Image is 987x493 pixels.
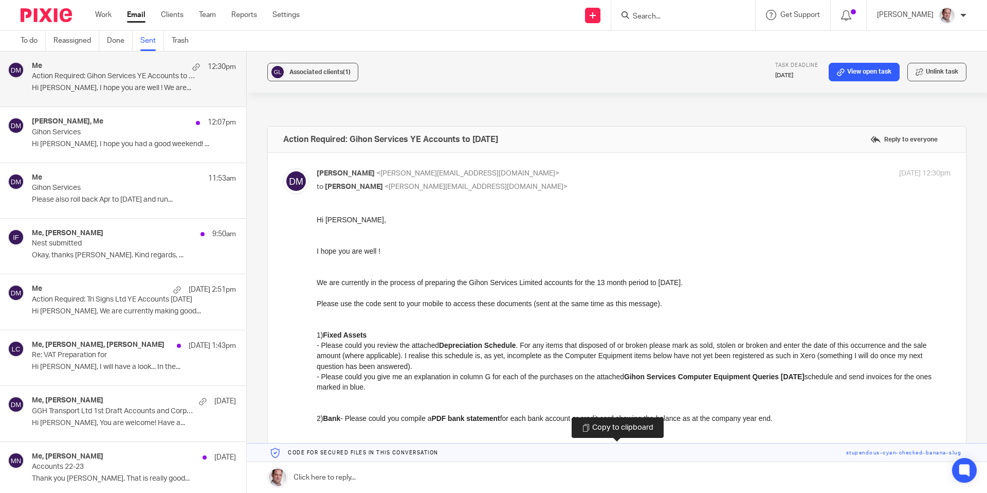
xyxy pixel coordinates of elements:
[115,200,183,208] strong: PDF bank statement
[907,63,966,81] button: Unlink task
[343,69,351,75] span: (1)
[8,452,24,469] img: svg%3E
[32,407,195,416] p: GGH Transport Ltd 1st Draft Accounts and Corporation Tax Return [DATE]
[53,31,99,51] a: Reassigned
[6,116,50,125] strong: Fixed Assets
[32,62,42,71] h4: Me
[231,10,257,20] a: Reports
[829,63,900,81] a: View open task
[140,31,164,51] a: Sent
[212,229,236,239] p: 9:50am
[899,168,951,179] p: [DATE] 12:30pm
[32,239,195,248] p: Nest submitted
[189,341,236,351] p: [DATE] 1:43pm
[32,341,164,349] h4: Me, [PERSON_NAME], [PERSON_NAME]
[208,117,236,128] p: 12:07pm
[289,69,351,75] span: Associated clients
[325,183,383,190] span: [PERSON_NAME]
[32,307,236,316] p: Hi [PERSON_NAME], We are currently making good...
[32,351,195,360] p: Re: VAT Preparation for
[265,284,434,292] strong: Gihon Services General Expenses Queries [DATE]
[107,31,133,51] a: Done
[317,170,375,177] span: [PERSON_NAME]
[199,10,216,20] a: Team
[32,229,103,238] h4: Me, [PERSON_NAME]
[6,273,68,281] strong: General Expenses
[208,173,236,184] p: 11:53am
[32,251,236,260] p: Okay, thanks [PERSON_NAME]. Kind regards, ...
[32,419,236,428] p: Hi [PERSON_NAME], You are welcome! Have a...
[6,231,66,239] strong: Rent/Home Office
[32,196,236,204] p: Please also roll back Apr to [DATE] and run...
[122,127,199,135] strong: Depreciation Schedule
[775,63,818,68] span: Task deadline
[172,31,196,51] a: Trash
[8,62,24,78] img: svg%3E
[147,231,189,239] strong: spreadsheet
[632,12,724,22] input: Search
[939,7,955,24] img: Munro%20Partners-3202.jpg
[32,363,236,372] p: Hi [PERSON_NAME], I will have a look... In the...
[32,452,103,461] h4: Me, [PERSON_NAME]
[95,10,112,20] a: Work
[32,173,42,182] h4: Me
[32,84,236,93] p: Hi [PERSON_NAME], I hope you are well ! We are...
[214,452,236,463] p: [DATE]
[8,285,24,301] img: svg%3E
[8,341,24,357] img: svg%3E
[32,117,103,126] h4: [PERSON_NAME], Me
[317,183,323,190] span: to
[32,140,236,149] p: Hi [PERSON_NAME], I hope you had a good weekend! ...
[32,285,42,293] h4: Me
[32,474,236,483] p: Thank you [PERSON_NAME], That is really good...
[8,117,24,134] img: svg%3E
[127,10,145,20] a: Email
[267,63,358,81] button: Associated clients(1)
[868,132,940,147] label: Reply to everyone
[32,295,195,304] p: Action Required: Tri Signs Ltd YE Accounts [DATE]
[775,72,818,80] p: [DATE]
[32,72,195,81] p: Action Required: Gihon Services YE Accounts to [DATE]
[32,128,195,137] p: Gihon Services
[270,64,285,80] img: svg%3E
[32,184,195,192] p: Gihon Services
[272,10,300,20] a: Settings
[214,396,236,407] p: [DATE]
[21,31,46,51] a: To do
[189,285,236,295] p: [DATE] 2:51pm
[385,183,568,190] span: <[PERSON_NAME][EMAIL_ADDRESS][DOMAIN_NAME]>
[32,396,103,405] h4: Me, [PERSON_NAME]
[6,200,24,208] strong: Bank
[8,229,24,245] img: svg%3E
[8,173,24,190] img: svg%3E
[8,396,24,413] img: svg%3E
[208,62,236,72] p: 12:30pm
[780,11,820,19] span: Get Support
[307,158,488,166] strong: Gihon Services Computer Equipment Queries [DATE]
[21,8,72,22] img: Pixie
[32,463,195,471] p: Accounts 22-23
[283,168,309,194] img: svg%3E
[161,10,184,20] a: Clients
[283,134,498,145] h4: Action Required: Gihon Services YE Accounts to [DATE]
[376,170,559,177] span: <[PERSON_NAME][EMAIL_ADDRESS][DOMAIN_NAME]>
[877,10,934,20] p: [PERSON_NAME]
